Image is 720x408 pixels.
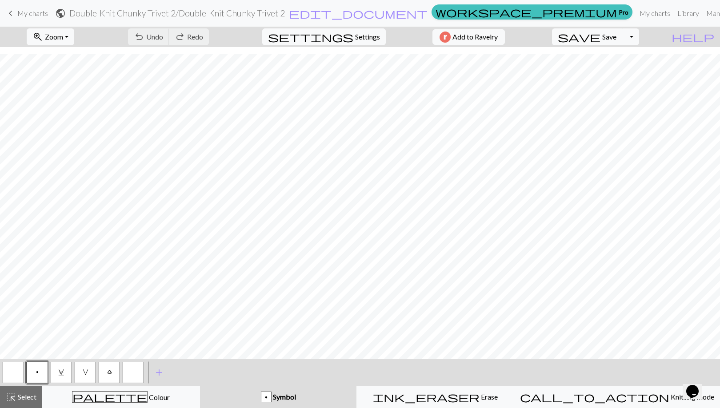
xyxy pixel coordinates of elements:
[520,391,669,403] span: call_to_action
[480,392,498,401] span: Erase
[5,6,48,21] a: My charts
[432,29,505,45] button: Add to Ravelry
[452,32,498,43] span: Add to Ravelry
[262,28,386,45] button: SettingsSettings
[261,392,271,403] div: p
[55,7,66,20] span: public
[268,32,353,42] i: Settings
[72,391,147,403] span: palette
[356,386,514,408] button: Erase
[17,9,48,17] span: My charts
[669,392,714,401] span: Knitting mode
[27,28,74,45] button: Zoom
[99,362,120,383] button: l
[69,8,285,18] h2: Double-Knit Chunky Trivet 2 / Double-Knit Chunky Trivet 2
[36,368,39,376] span: Purl
[436,6,617,18] span: workspace_premium
[355,32,380,42] span: Settings
[440,32,451,43] img: Ravelry
[5,7,16,20] span: keyboard_arrow_left
[272,392,296,401] span: Symbol
[674,4,703,22] a: Library
[42,386,200,408] button: Colour
[58,368,64,376] span: slp wyif
[51,362,72,383] button: C
[107,368,112,376] span: Twisted stitch
[268,31,353,43] span: settings
[75,362,96,383] button: V
[514,386,720,408] button: Knitting mode
[32,31,43,43] span: zoom_in
[200,386,357,408] button: p Symbol
[16,392,36,401] span: Select
[83,368,88,376] span: sl1 purlwise
[683,372,711,399] iframe: chat widget
[148,393,170,401] span: Colour
[6,391,16,403] span: highlight_alt
[154,366,164,379] span: add
[289,7,428,20] span: edit_document
[432,4,632,20] a: Pro
[45,32,63,41] span: Zoom
[558,31,600,43] span: save
[636,4,674,22] a: My charts
[602,32,616,41] span: Save
[27,362,48,383] button: p
[672,31,714,43] span: help
[552,28,623,45] button: Save
[373,391,480,403] span: ink_eraser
